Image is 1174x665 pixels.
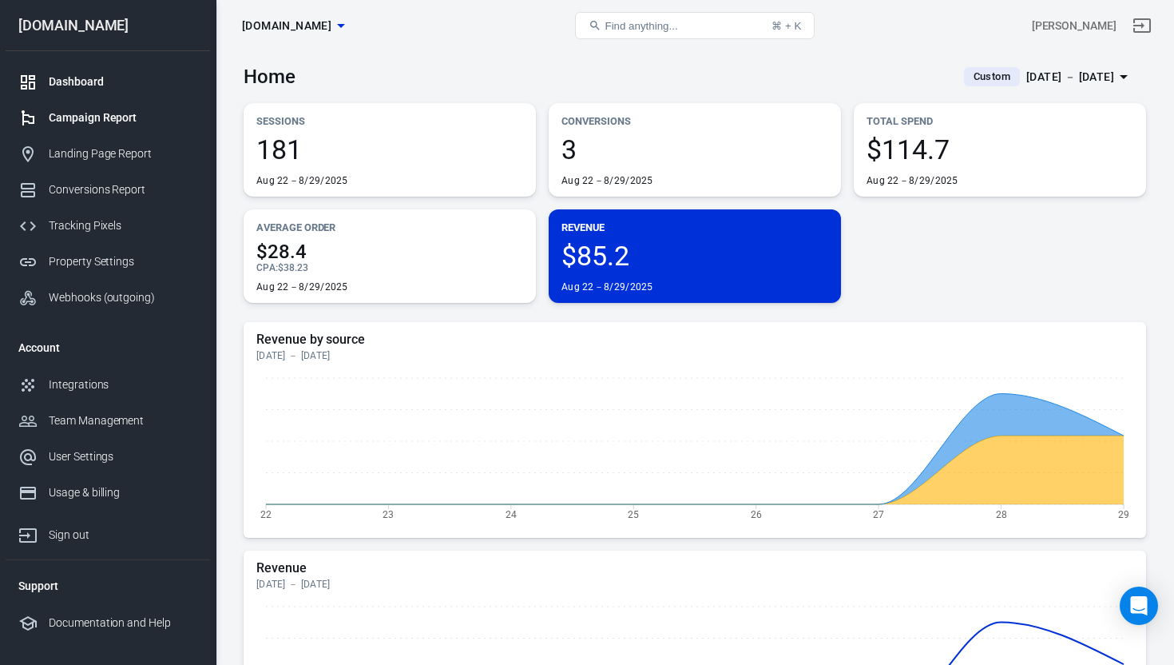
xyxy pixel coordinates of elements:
button: Custom[DATE] － [DATE] [951,64,1146,90]
p: Sessions [256,113,523,129]
div: ⌘ + K [771,20,801,32]
tspan: 28 [996,508,1007,520]
a: Sign out [1123,6,1161,45]
div: Usage & billing [49,484,197,501]
li: Account [6,329,210,367]
span: 181 [256,136,523,163]
div: User Settings [49,448,197,465]
h5: Revenue by source [256,332,1133,348]
div: Aug 22－8/29/2025 [561,174,653,187]
div: Sign out [49,527,197,544]
div: Property Settings [49,253,197,270]
div: Aug 22－8/29/2025 [561,281,653,293]
div: Aug 22－8/29/2025 [256,174,348,187]
div: Conversions Report [49,181,197,198]
div: Aug 22－8/29/2025 [256,281,348,293]
a: Integrations [6,367,210,403]
span: thrivecart.com [242,16,331,36]
div: Open Intercom Messenger [1120,587,1158,625]
p: Conversions [561,113,828,129]
button: Find anything...⌘ + K [575,12,815,39]
tspan: 29 [1118,508,1129,520]
div: Account id: Ghki4vdQ [1032,18,1116,34]
span: Custom [967,69,1017,85]
div: [DATE] － [DATE] [256,349,1133,362]
a: Campaign Report [6,100,210,136]
div: Landing Page Report [49,145,197,162]
span: $28.4 [256,242,523,261]
div: [DOMAIN_NAME] [6,18,210,33]
tspan: 26 [751,508,762,520]
div: Dashboard [49,74,197,90]
tspan: 27 [873,508,884,520]
a: Property Settings [6,244,210,280]
span: $114.7 [867,136,1133,163]
a: Usage & billing [6,475,210,511]
div: Tracking Pixels [49,217,197,234]
tspan: 25 [628,508,639,520]
p: Total Spend [867,113,1133,129]
span: $85.2 [561,242,828,269]
a: User Settings [6,439,210,475]
tspan: 24 [506,508,517,520]
h5: Revenue [256,560,1133,576]
a: Webhooks (outgoing) [6,280,210,316]
span: Find anything... [605,20,677,32]
div: Campaign Report [49,110,197,126]
span: 3 [561,136,828,163]
div: [DATE] － [DATE] [1026,67,1114,87]
div: Webhooks (outgoing) [49,289,197,306]
a: Sign out [6,511,210,553]
button: [DOMAIN_NAME] [236,11,351,41]
div: Team Management [49,412,197,429]
a: Dashboard [6,64,210,100]
div: Documentation and Help [49,615,197,631]
tspan: 23 [383,508,394,520]
tspan: 22 [260,508,272,520]
div: Aug 22－8/29/2025 [867,174,958,187]
p: Revenue [561,219,828,236]
p: Average Order [256,219,523,236]
li: Support [6,567,210,605]
a: Conversions Report [6,172,210,208]
a: Landing Page Report [6,136,210,172]
h3: Home [244,66,295,88]
div: Integrations [49,376,197,393]
div: [DATE] － [DATE] [256,578,1133,591]
span: CPA : [256,262,278,273]
a: Team Management [6,403,210,439]
span: $38.23 [278,262,308,273]
a: Tracking Pixels [6,208,210,244]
